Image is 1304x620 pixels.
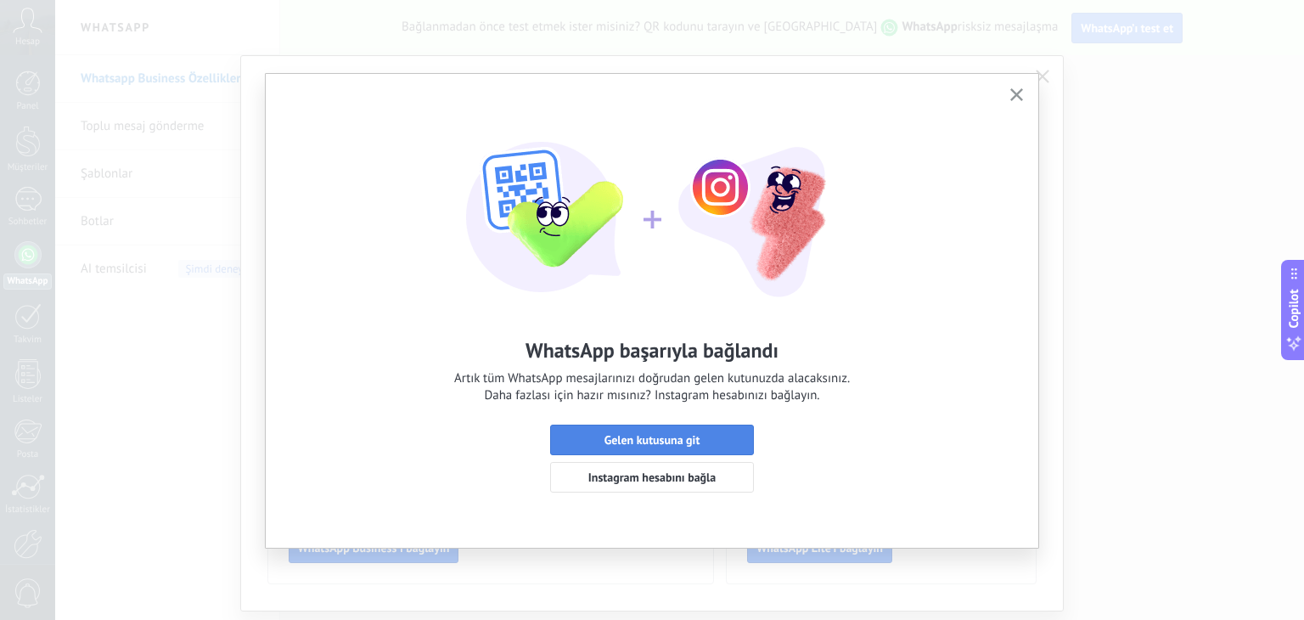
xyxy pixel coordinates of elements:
[550,425,754,455] button: Gelen kutusuna git
[465,99,839,303] img: wa-lite-feat-instagram-success.png
[454,370,850,404] span: Artık tüm WhatsApp mesajlarınızı doğrudan gelen kutunuzda alacaksınız. Daha fazlası için hazır mı...
[550,462,754,493] button: Instagram hesabını bağla
[526,337,778,364] h2: WhatsApp başarıyla bağlandı
[588,471,716,483] span: Instagram hesabını bağla
[1285,290,1302,329] span: Copilot
[604,434,700,446] span: Gelen kutusuna git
